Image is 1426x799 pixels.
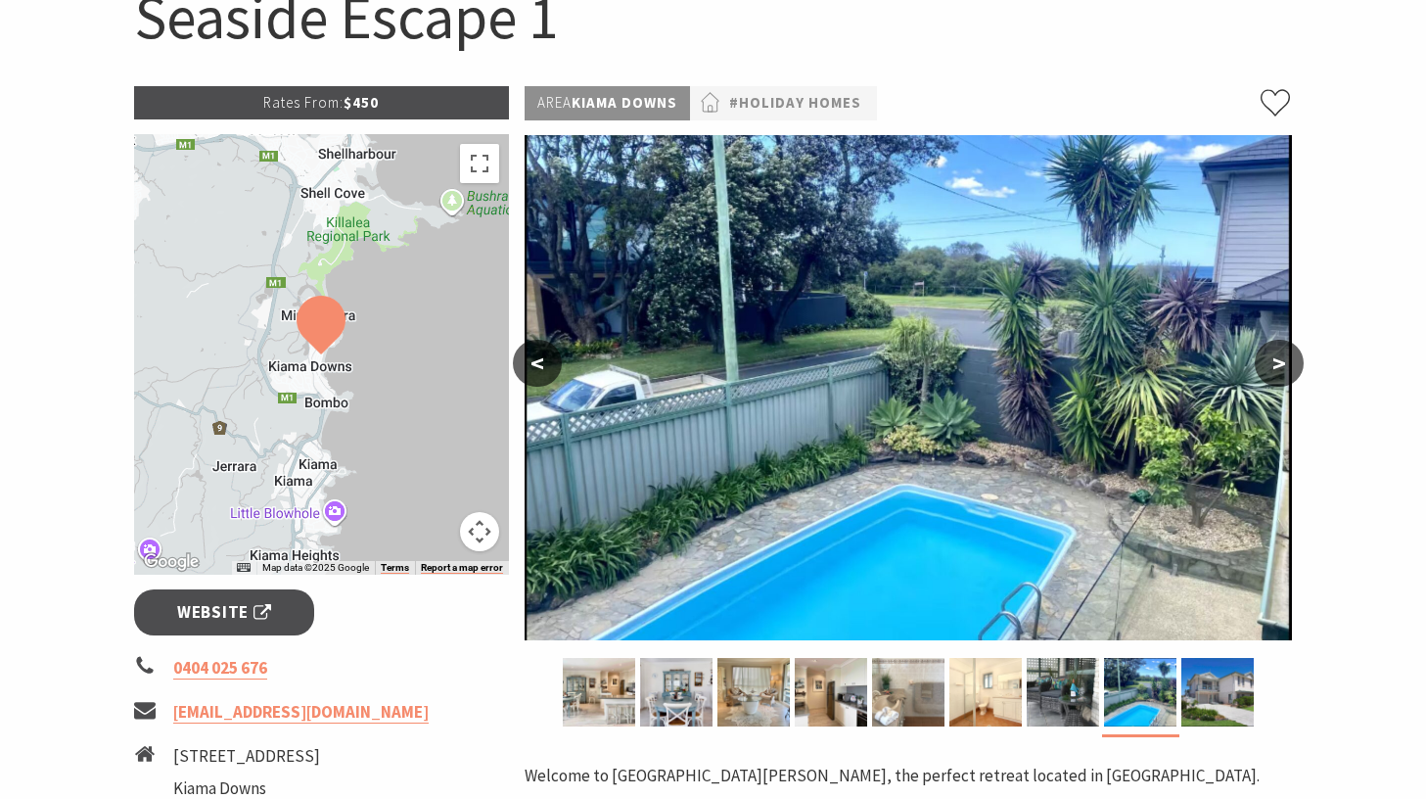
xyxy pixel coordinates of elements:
button: < [513,340,562,387]
button: Toggle fullscreen view [460,144,499,183]
span: Area [537,93,572,112]
span: Map data ©2025 Google [262,562,369,573]
p: $450 [134,86,510,119]
span: Website [177,599,271,626]
a: [EMAIL_ADDRESS][DOMAIN_NAME] [173,701,429,724]
a: Website [134,589,315,635]
button: Keyboard shortcuts [237,561,251,575]
p: Welcome to [GEOGRAPHIC_DATA][PERSON_NAME], the perfect retreat located in [GEOGRAPHIC_DATA]. [525,763,1292,789]
p: Kiama Downs [525,86,690,120]
img: Google [139,549,204,575]
span: Rates From: [263,93,344,112]
a: 0404 025 676 [173,657,267,680]
a: Open this area in Google Maps (opens a new window) [139,549,204,575]
li: [STREET_ADDRESS] [173,743,363,770]
button: Map camera controls [460,512,499,551]
a: Terms (opens in new tab) [381,562,409,574]
button: > [1255,340,1304,387]
a: Report a map error [421,562,503,574]
a: #Holiday Homes [729,91,861,116]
